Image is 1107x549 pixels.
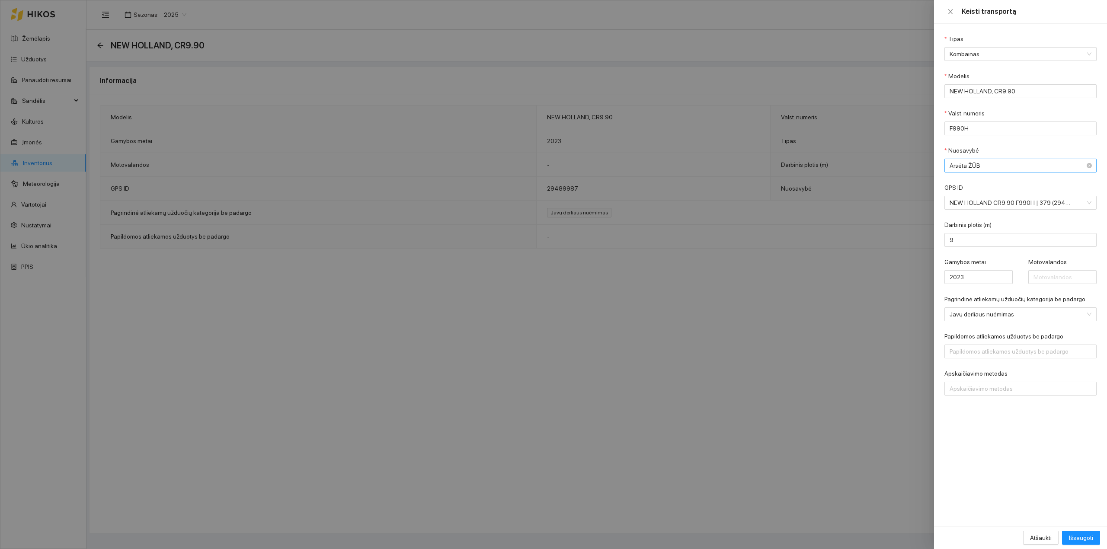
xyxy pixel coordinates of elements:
input: Valst. numeris [944,121,1097,135]
input: Motovalandos [1028,270,1097,284]
button: Close [944,8,957,16]
label: Apskaičiavimo metodas [944,369,1008,378]
span: close-circle [1087,163,1092,168]
span: Išsaugoti [1069,533,1093,543]
span: Kombainas [950,48,1079,61]
span: NEW HOLLAND CR9.90 F990H | 379 (29489987) [950,196,1079,209]
div: Keisti transportą [962,7,1097,16]
label: Nuosavybė [944,146,979,155]
span: Atšaukti [1030,533,1052,543]
label: GPS ID [944,183,963,192]
span: Javų derliaus nuėmimas [950,308,1079,321]
span: Arsėta ŽŪB [950,159,1079,172]
label: Papildomos atliekamos užduotys be padargo [944,332,1063,341]
button: Išsaugoti [1062,531,1100,545]
label: Motovalandos [1028,258,1067,267]
button: Atšaukti [1023,531,1059,545]
input: Gamybos metai [944,270,1013,284]
label: Darbinis plotis (m) [944,220,992,230]
label: Pagrindinė atliekamų užduočių kategorija be padargo [944,295,1085,304]
label: Modelis [944,72,969,81]
label: Tipas [944,35,963,44]
span: close [947,8,954,15]
input: Darbinis plotis (m) [944,233,1097,247]
label: Gamybos metai [944,258,986,267]
input: Modelis [944,84,1097,98]
label: Valst. numeris [944,109,985,118]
